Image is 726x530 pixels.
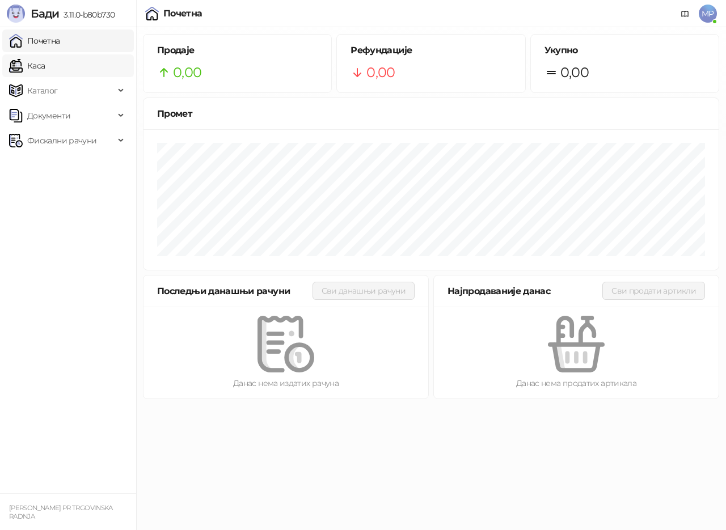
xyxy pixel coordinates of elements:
[9,29,60,52] a: Почетна
[157,44,318,57] h5: Продаје
[27,79,58,102] span: Каталог
[157,284,313,298] div: Последњи данашњи рачуни
[59,10,115,20] span: 3.11.0-b80b730
[699,5,717,23] span: MP
[351,44,511,57] h5: Рефундације
[676,5,694,23] a: Документација
[27,129,96,152] span: Фискални рачуни
[366,62,395,83] span: 0,00
[173,62,201,83] span: 0,00
[560,62,589,83] span: 0,00
[452,377,700,389] div: Данас нема продатих артикала
[157,107,705,121] div: Промет
[602,282,705,300] button: Сви продати артикли
[163,9,202,18] div: Почетна
[31,7,59,20] span: Бади
[313,282,415,300] button: Сви данашњи рачуни
[9,54,45,77] a: Каса
[448,284,602,298] div: Најпродаваније данас
[544,44,705,57] h5: Укупно
[7,5,25,23] img: Logo
[9,504,113,520] small: [PERSON_NAME] PR TRGOVINSKA RADNJA
[162,377,410,389] div: Данас нема издатих рачуна
[27,104,70,127] span: Документи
